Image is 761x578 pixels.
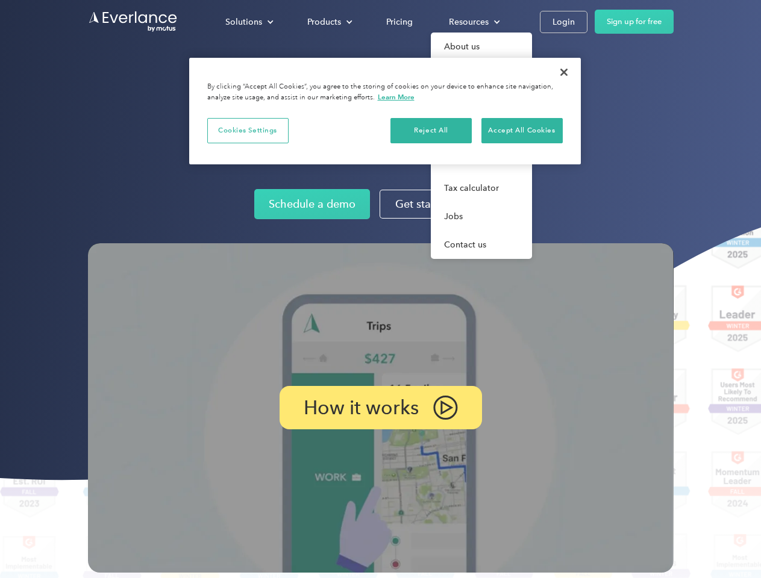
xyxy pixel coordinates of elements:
a: Tax calculator [431,174,532,202]
div: Solutions [225,14,262,30]
button: Cookies Settings [207,118,289,143]
input: Submit [89,72,149,97]
div: Products [295,11,362,33]
a: About us [431,33,532,61]
a: Get started for free [380,190,507,219]
a: Sign up for free [595,10,674,34]
div: Solutions [213,11,283,33]
button: Close [551,59,577,85]
div: Privacy [189,58,581,164]
a: Pricing [374,11,425,33]
div: Resources [437,11,510,33]
div: Login [553,14,575,30]
div: Pricing [386,14,413,30]
div: Resources [449,14,489,30]
a: Login [540,11,587,33]
p: How it works [304,400,419,415]
div: By clicking “Accept All Cookies”, you agree to the storing of cookies on your device to enhance s... [207,82,563,103]
button: Accept All Cookies [481,118,563,143]
a: Contact us [431,231,532,259]
a: Jobs [431,202,532,231]
a: Go to homepage [88,10,178,33]
div: Products [307,14,341,30]
nav: Resources [431,33,532,259]
a: More information about your privacy, opens in a new tab [378,93,415,101]
div: Cookie banner [189,58,581,164]
a: Schedule a demo [254,189,370,219]
button: Reject All [390,118,472,143]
